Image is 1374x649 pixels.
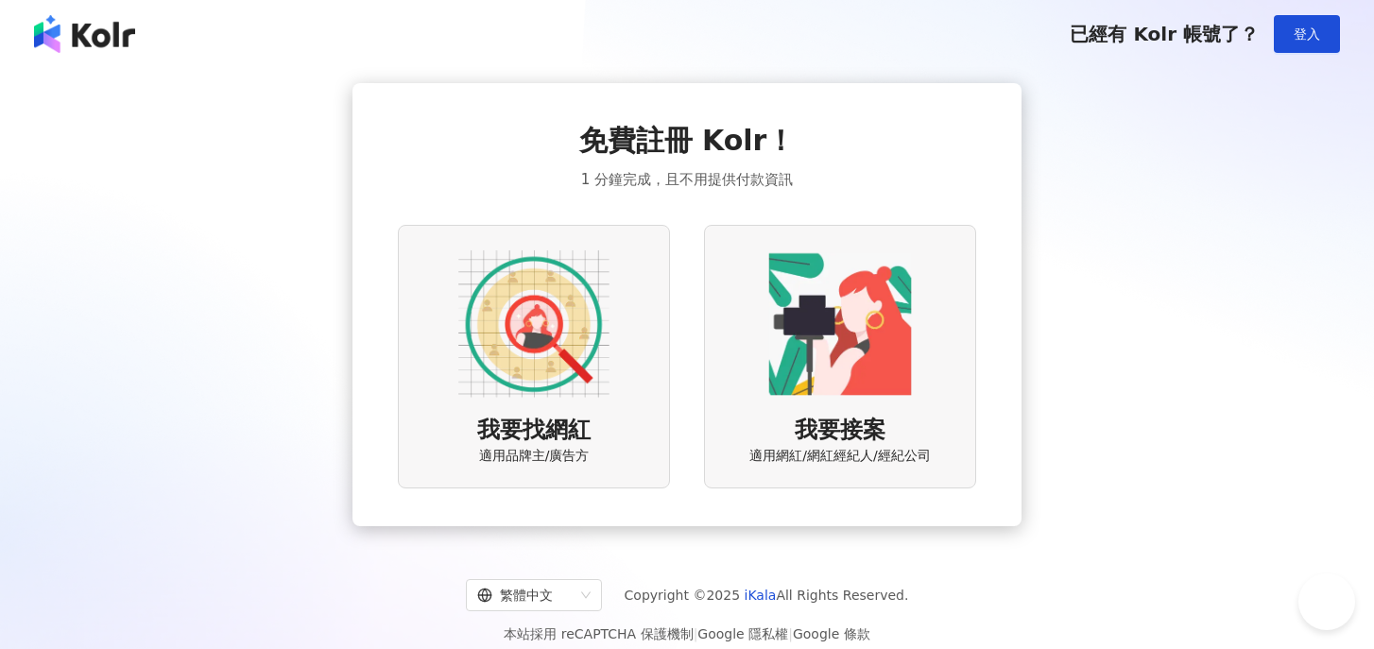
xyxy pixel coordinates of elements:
button: 登入 [1274,15,1340,53]
span: 免費註冊 Kolr！ [579,121,796,161]
img: AD identity option [458,248,610,400]
span: | [788,626,793,641]
span: 1 分鐘完成，且不用提供付款資訊 [581,168,793,191]
iframe: Help Scout Beacon - Open [1298,573,1355,630]
span: 我要接案 [795,415,885,447]
span: Copyright © 2025 All Rights Reserved. [625,584,909,606]
div: 繁體中文 [477,580,574,610]
span: | [694,626,698,641]
a: Google 條款 [793,626,870,641]
span: 本站採用 reCAPTCHA 保護機制 [504,623,869,645]
img: KOL identity option [764,248,916,400]
a: Google 隱私權 [697,626,788,641]
span: 適用網紅/網紅經紀人/經紀公司 [749,447,930,466]
span: 我要找網紅 [477,415,591,447]
span: 登入 [1294,26,1320,42]
span: 適用品牌主/廣告方 [479,447,590,466]
span: 已經有 Kolr 帳號了？ [1070,23,1259,45]
a: iKala [745,588,777,603]
img: logo [34,15,135,53]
